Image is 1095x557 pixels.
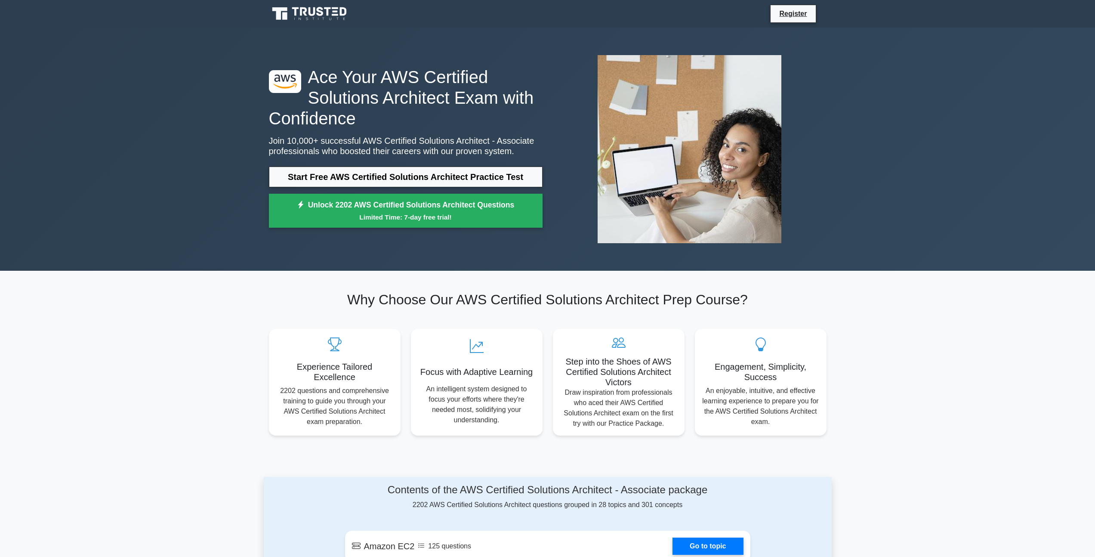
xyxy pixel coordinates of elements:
[560,356,678,387] h5: Step into the Shoes of AWS Certified Solutions Architect Victors
[280,212,532,222] small: Limited Time: 7-day free trial!
[345,484,750,496] h4: Contents of the AWS Certified Solutions Architect - Associate package
[418,384,536,425] p: An intelligent system designed to focus your efforts where they're needed most, solidifying your ...
[774,8,812,19] a: Register
[269,136,543,156] p: Join 10,000+ successful AWS Certified Solutions Architect - Associate professionals who boosted t...
[702,386,820,427] p: An enjoyable, intuitive, and effective learning experience to prepare you for the AWS Certified S...
[276,362,394,382] h5: Experience Tailored Excellence
[276,386,394,427] p: 2202 questions and comprehensive training to guide you through your AWS Certified Solutions Archi...
[560,387,678,429] p: Draw inspiration from professionals who aced their AWS Certified Solutions Architect exam on the ...
[672,538,743,555] a: Go to topic
[345,484,750,510] div: 2202 AWS Certified Solutions Architect questions grouped in 28 topics and 301 concepts
[702,362,820,382] h5: Engagement, Simplicity, Success
[269,291,827,308] h2: Why Choose Our AWS Certified Solutions Architect Prep Course?
[418,367,536,377] h5: Focus with Adaptive Learning
[269,167,543,187] a: Start Free AWS Certified Solutions Architect Practice Test
[269,194,543,228] a: Unlock 2202 AWS Certified Solutions Architect QuestionsLimited Time: 7-day free trial!
[269,67,543,129] h1: Ace Your AWS Certified Solutions Architect Exam with Confidence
